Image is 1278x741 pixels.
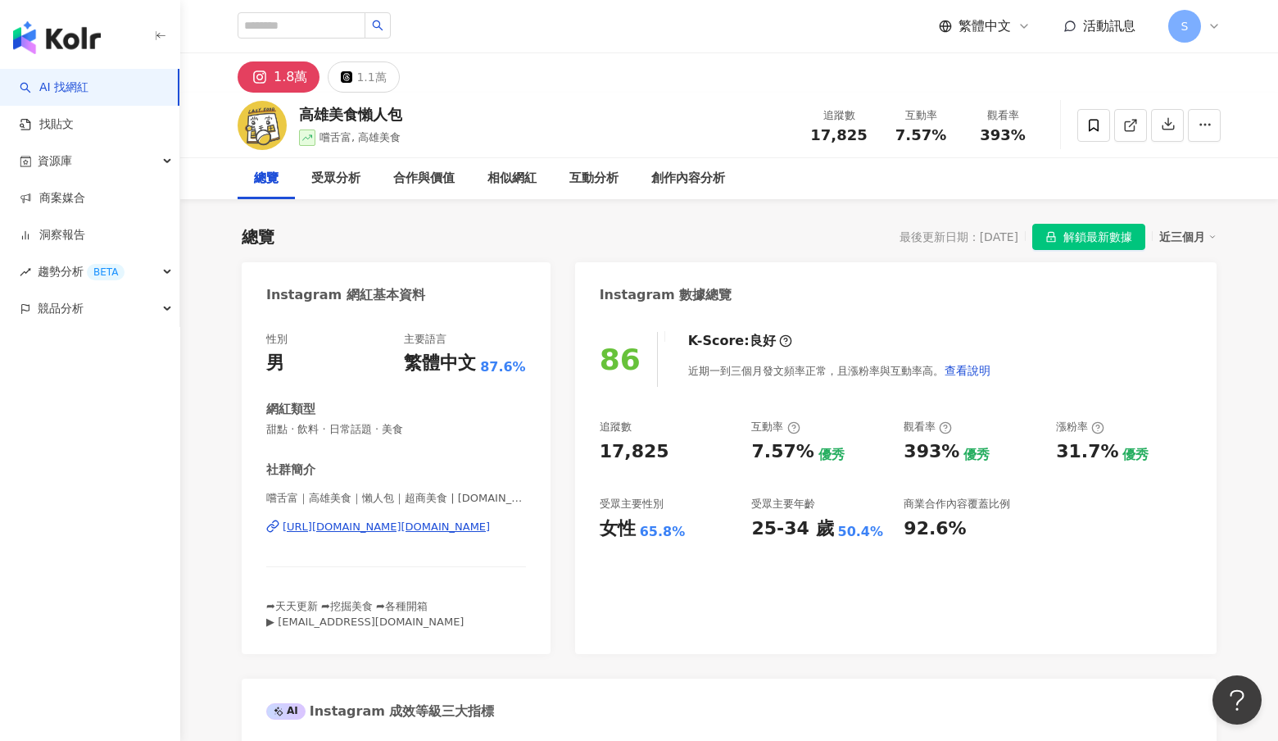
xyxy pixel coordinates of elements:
button: 查看說明 [944,354,991,387]
div: 觀看率 [972,107,1034,124]
span: rise [20,266,31,278]
div: 良好 [750,332,776,350]
div: 1.8萬 [274,66,307,89]
div: 互動率 [890,107,952,124]
a: 商案媒合 [20,190,85,207]
div: 受眾主要性別 [600,497,664,511]
button: 解鎖最新數據 [1032,224,1145,250]
div: 受眾主要年齡 [751,497,815,511]
div: 最後更新日期：[DATE] [900,230,1018,243]
div: 性別 [266,332,288,347]
div: [URL][DOMAIN_NAME][DOMAIN_NAME] [283,520,490,534]
div: AI [266,703,306,720]
span: 393% [980,127,1026,143]
div: 男 [266,351,284,376]
div: 65.8% [640,523,686,541]
div: 漲粉率 [1056,420,1104,434]
div: 25-34 歲 [751,516,833,542]
div: 商業合作內容覆蓋比例 [904,497,1010,511]
span: 解鎖最新數據 [1063,225,1132,251]
span: 7.57% [895,127,946,143]
div: 互動率 [751,420,800,434]
button: 1.1萬 [328,61,399,93]
div: 觀看率 [904,420,952,434]
span: 87.6% [480,358,526,376]
div: Instagram 網紅基本資料 [266,286,425,304]
div: Instagram 數據總覽 [600,286,732,304]
span: 趨勢分析 [38,253,125,290]
div: 7.57% [751,439,813,465]
span: 活動訊息 [1083,18,1135,34]
div: 合作與價值 [393,169,455,189]
span: 繁體中文 [958,17,1011,35]
div: 追蹤數 [600,420,632,434]
a: searchAI 找網紅 [20,80,88,96]
a: [URL][DOMAIN_NAME][DOMAIN_NAME] [266,520,526,534]
span: 甜點 · 飲料 · 日常話題 · 美食 [266,422,526,437]
span: ➦天天更新 ➦挖掘美食 ➦各種開箱 ▶ [EMAIL_ADDRESS][DOMAIN_NAME] [266,600,464,627]
span: 嚐舌富｜高雄美食｜懶人包｜超商美食 | [DOMAIN_NAME] [266,491,526,506]
img: logo [13,21,101,54]
div: 社群簡介 [266,461,315,479]
div: BETA [87,264,125,280]
div: 50.4% [838,523,884,541]
img: KOL Avatar [238,101,287,150]
div: 優秀 [818,446,845,464]
span: S [1181,17,1189,35]
div: 92.6% [904,516,966,542]
div: 優秀 [963,446,990,464]
span: 競品分析 [38,290,84,327]
span: search [372,20,383,31]
span: lock [1045,231,1057,243]
button: 1.8萬 [238,61,319,93]
div: 相似網紅 [487,169,537,189]
div: 393% [904,439,959,465]
div: 繁體中文 [404,351,476,376]
div: 31.7% [1056,439,1118,465]
div: 主要語言 [404,332,446,347]
div: 優秀 [1122,446,1149,464]
div: 女性 [600,516,636,542]
div: 高雄美食懶人包 [299,104,402,125]
div: 17,825 [600,439,669,465]
div: 86 [600,343,641,376]
div: 追蹤數 [808,107,870,124]
iframe: Help Scout Beacon - Open [1212,675,1262,725]
span: 17,825 [810,126,867,143]
div: 網紅類型 [266,401,315,418]
div: K-Score : [688,332,792,350]
span: 嚐舌富, 高雄美食 [319,131,401,143]
div: 1.1萬 [356,66,386,89]
a: 洞察報告 [20,227,85,243]
div: Instagram 成效等級三大指標 [266,702,494,721]
a: 找貼文 [20,116,74,133]
div: 總覽 [254,169,279,189]
span: 查看說明 [945,364,990,377]
div: 近期一到三個月發文頻率正常，且漲粉率與互動率高。 [688,354,991,387]
div: 近三個月 [1159,226,1217,248]
div: 互動分析 [569,169,619,189]
div: 總覽 [242,225,274,248]
div: 創作內容分析 [651,169,725,189]
div: 受眾分析 [311,169,360,189]
span: 資源庫 [38,143,72,180]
